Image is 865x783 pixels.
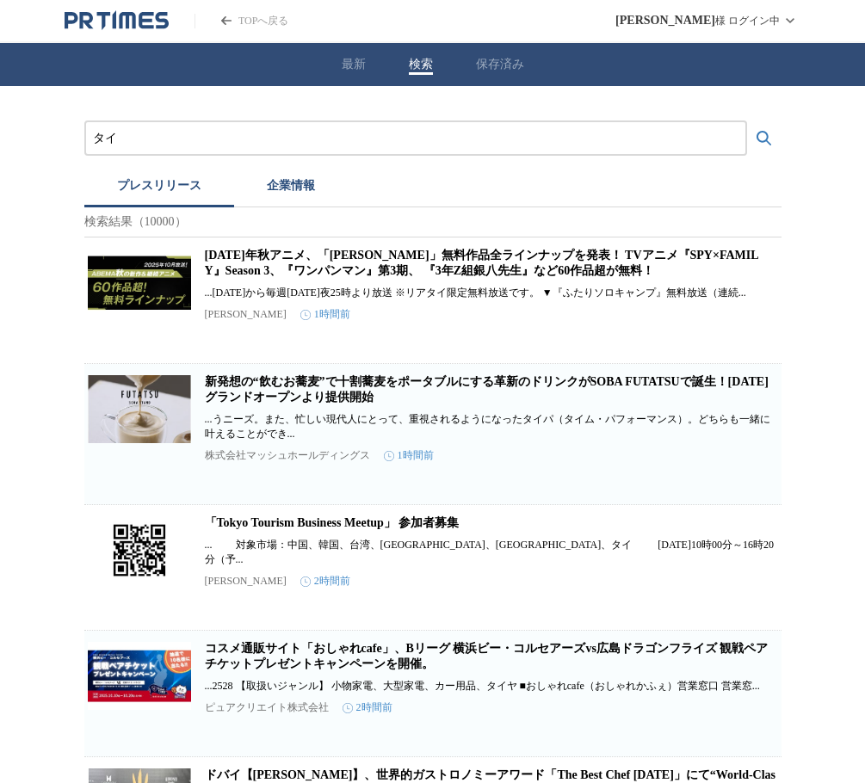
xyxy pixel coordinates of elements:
time: 2時間前 [300,574,350,589]
button: 最新 [342,57,366,72]
a: [DATE]年秋アニメ、「[PERSON_NAME]」無料作品全ラインナップを発表！ TVアニメ『SPY×FAMILY』Season 3、『ワンパンマン』第3期、 『3年Z組銀八先生』など60作... [205,249,759,277]
p: [PERSON_NAME] [205,308,287,321]
p: [PERSON_NAME] [205,575,287,588]
button: プレスリリース [84,170,234,207]
time: 1時間前 [384,448,434,463]
input: プレスリリースおよび企業を検索する [93,129,738,148]
a: PR TIMESのトップページはこちら [195,14,288,28]
p: 検索結果（10000） [84,207,782,237]
button: 企業情報 [234,170,348,207]
button: 保存済み [476,57,524,72]
p: ...うニーズ。また、忙しい現代人にとって、重視されるようになったタイパ（タイム・パフォーマンス）。どちらも一緒に叶えることができ... [205,412,778,441]
a: コスメ通販サイト「おしゃれcafe」、Bリーグ 横浜ビー・コルセアーズvs広島ドラゴンフライズ 観戦ペアチケットプレゼントキャンペーンを開催。 [205,642,769,670]
p: 株式会社マッシュホールディングス [205,448,370,463]
p: ...2528 【取扱いジャンル】 小物家電、大型家電、カー用品、タイヤ ■おしゃれcafe（おしゃれかふぇ）営業窓口 営業窓... [205,679,778,694]
button: 検索する [747,121,782,156]
p: ... 対象市場：中国、韓国、台湾、[GEOGRAPHIC_DATA]、[GEOGRAPHIC_DATA]、タイ [DATE]10時00分～16時20分（予... [205,538,778,567]
span: [PERSON_NAME] [615,14,715,28]
a: 「Tokyo Tourism Business Meetup」 参加者募集 [205,516,460,529]
img: 2025年秋アニメ、「ABEMA」無料作品全ラインナップを発表！ TVアニメ『SPY×FAMILY』Season 3、『ワンパンマン』第3期、 『3年Z組銀八先生』など60作品超が無料！ [88,248,191,317]
p: ...[DATE]から毎週[DATE]夜25時より放送 ※リアタイ限定無料放送です。 ▼『ふたりソロキャンプ』無料放送（連続... [205,286,778,300]
img: 「Tokyo Tourism Business Meetup」 参加者募集 [88,515,191,584]
a: PR TIMESのトップページはこちら [65,10,169,31]
a: 新発想の“飲むお蕎麦”で十割蕎麦をポータブルにする革新のドリンクがSOBA FUTATSUで誕生！[DATE]グランドオープンより提供開始 [205,375,769,404]
img: コスメ通販サイト「おしゃれcafe」、Bリーグ 横浜ビー・コルセアーズvs広島ドラゴンフライズ 観戦ペアチケットプレゼントキャンペーンを開催。 [88,641,191,710]
time: 1時間前 [300,307,350,322]
p: ピュアクリエイト株式会社 [205,700,329,715]
button: 検索 [409,57,433,72]
img: 新発想の“飲むお蕎麦”で十割蕎麦をポータブルにする革新のドリンクがSOBA FUTATSUで誕生！10月31日(金)グランドオープンより提供開始 [88,374,191,443]
time: 2時間前 [343,700,392,715]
